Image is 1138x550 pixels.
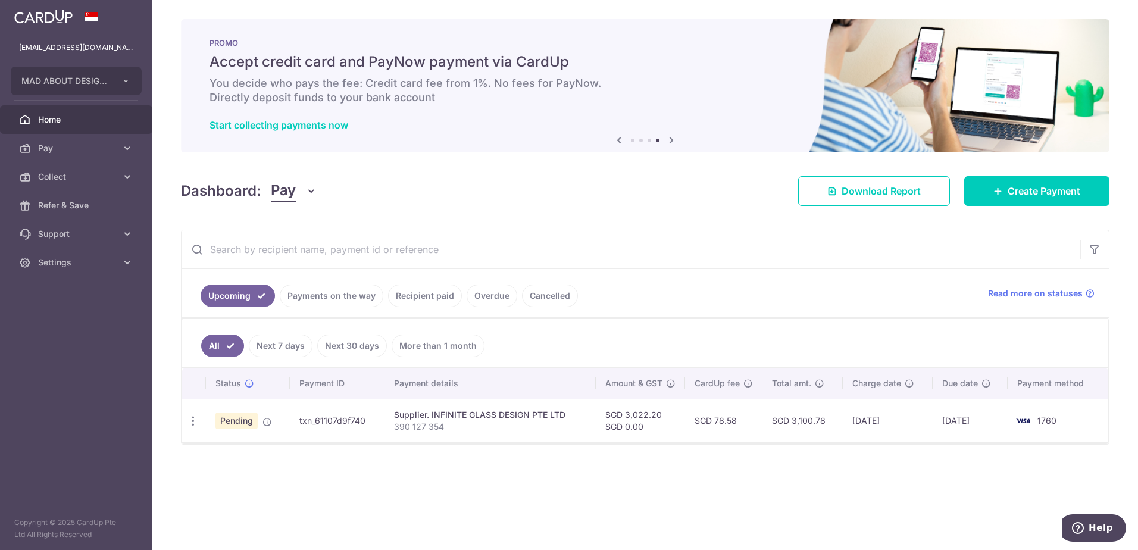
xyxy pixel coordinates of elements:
img: Bank Card [1011,414,1035,428]
a: All [201,335,244,357]
th: Payment ID [290,368,384,399]
span: Settings [38,257,117,268]
span: Create Payment [1008,184,1080,198]
a: Read more on statuses [988,287,1095,299]
span: Read more on statuses [988,287,1083,299]
a: Payments on the way [280,285,383,307]
h6: You decide who pays the fee: Credit card fee from 1%. No fees for PayNow. Directly deposit funds ... [210,76,1081,105]
a: Upcoming [201,285,275,307]
span: Pending [215,412,258,429]
button: MAD ABOUT DESIGN INTERIOR STUDIO PTE. LTD. [11,67,142,95]
a: Next 7 days [249,335,312,357]
p: PROMO [210,38,1081,48]
span: Support [38,228,117,240]
span: Status [215,377,241,389]
img: CardUp [14,10,73,24]
td: SGD 3,022.20 SGD 0.00 [596,399,685,442]
iframe: Opens a widget where you can find more information [1062,514,1126,544]
span: Refer & Save [38,199,117,211]
span: 1760 [1037,415,1056,426]
span: Pay [38,142,117,154]
div: Supplier. INFINITE GLASS DESIGN PTE LTD [394,409,586,421]
a: Start collecting payments now [210,119,348,131]
span: Download Report [842,184,921,198]
a: Download Report [798,176,950,206]
a: Next 30 days [317,335,387,357]
span: CardUp fee [695,377,740,389]
td: SGD 3,100.78 [762,399,843,442]
span: Collect [38,171,117,183]
th: Payment method [1008,368,1108,399]
span: Charge date [852,377,901,389]
span: Amount & GST [605,377,662,389]
td: [DATE] [843,399,933,442]
th: Payment details [384,368,596,399]
a: Overdue [467,285,517,307]
button: Pay [271,180,317,202]
p: 390 127 354 [394,421,586,433]
a: Recipient paid [388,285,462,307]
span: Home [38,114,117,126]
span: MAD ABOUT DESIGN INTERIOR STUDIO PTE. LTD. [21,75,110,87]
h4: Dashboard: [181,180,261,202]
span: Due date [942,377,978,389]
span: Total amt. [772,377,811,389]
a: Create Payment [964,176,1109,206]
span: Pay [271,180,296,202]
td: SGD 78.58 [685,399,762,442]
h5: Accept credit card and PayNow payment via CardUp [210,52,1081,71]
td: [DATE] [933,399,1008,442]
td: txn_61107d9f740 [290,399,384,442]
p: [EMAIL_ADDRESS][DOMAIN_NAME] [19,42,133,54]
a: Cancelled [522,285,578,307]
input: Search by recipient name, payment id or reference [182,230,1080,268]
img: paynow Banner [181,19,1109,152]
a: More than 1 month [392,335,484,357]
